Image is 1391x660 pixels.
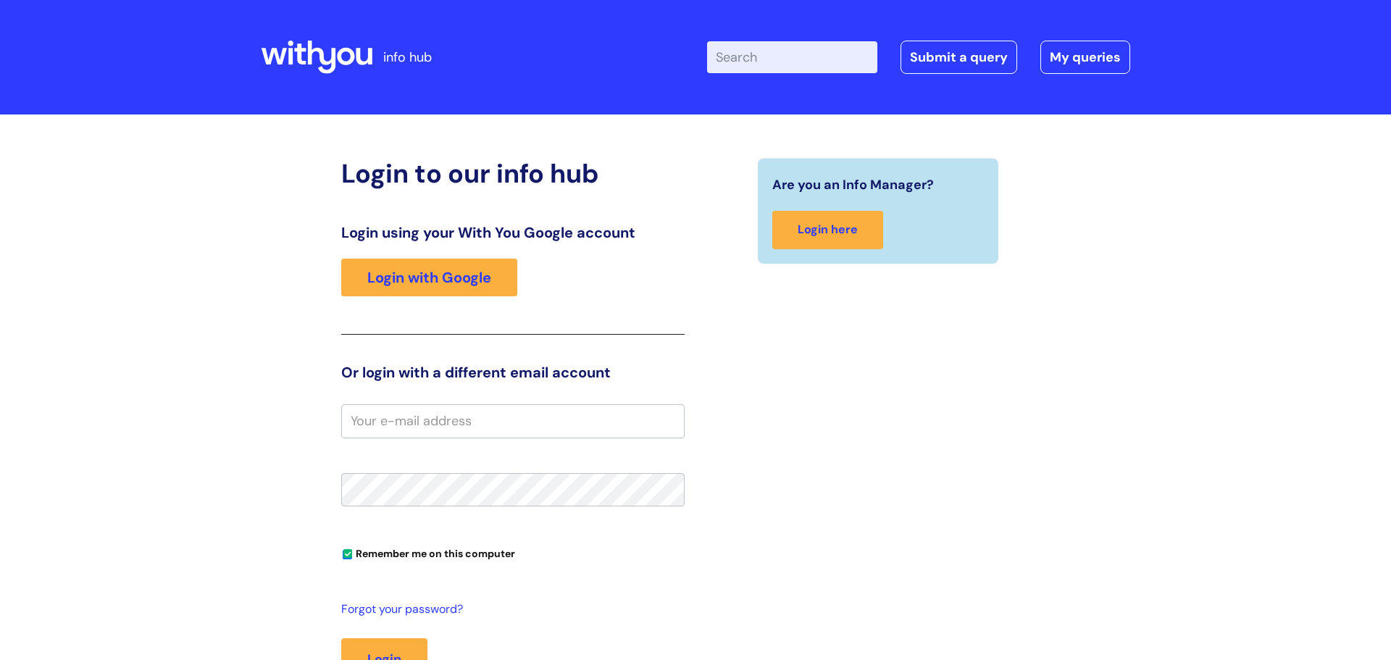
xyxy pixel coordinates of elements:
a: Login with Google [341,259,517,296]
h3: Login using your With You Google account [341,224,685,241]
a: Submit a query [901,41,1017,74]
p: info hub [383,46,432,69]
a: Forgot your password? [341,599,677,620]
label: Remember me on this computer [341,544,515,560]
h2: Login to our info hub [341,158,685,189]
input: Your e-mail address [341,404,685,438]
div: You can uncheck this option if you're logging in from a shared device [341,541,685,564]
input: Search [707,41,877,73]
a: Login here [772,211,883,249]
h3: Or login with a different email account [341,364,685,381]
input: Remember me on this computer [343,550,352,559]
span: Are you an Info Manager? [772,173,934,196]
a: My queries [1040,41,1130,74]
